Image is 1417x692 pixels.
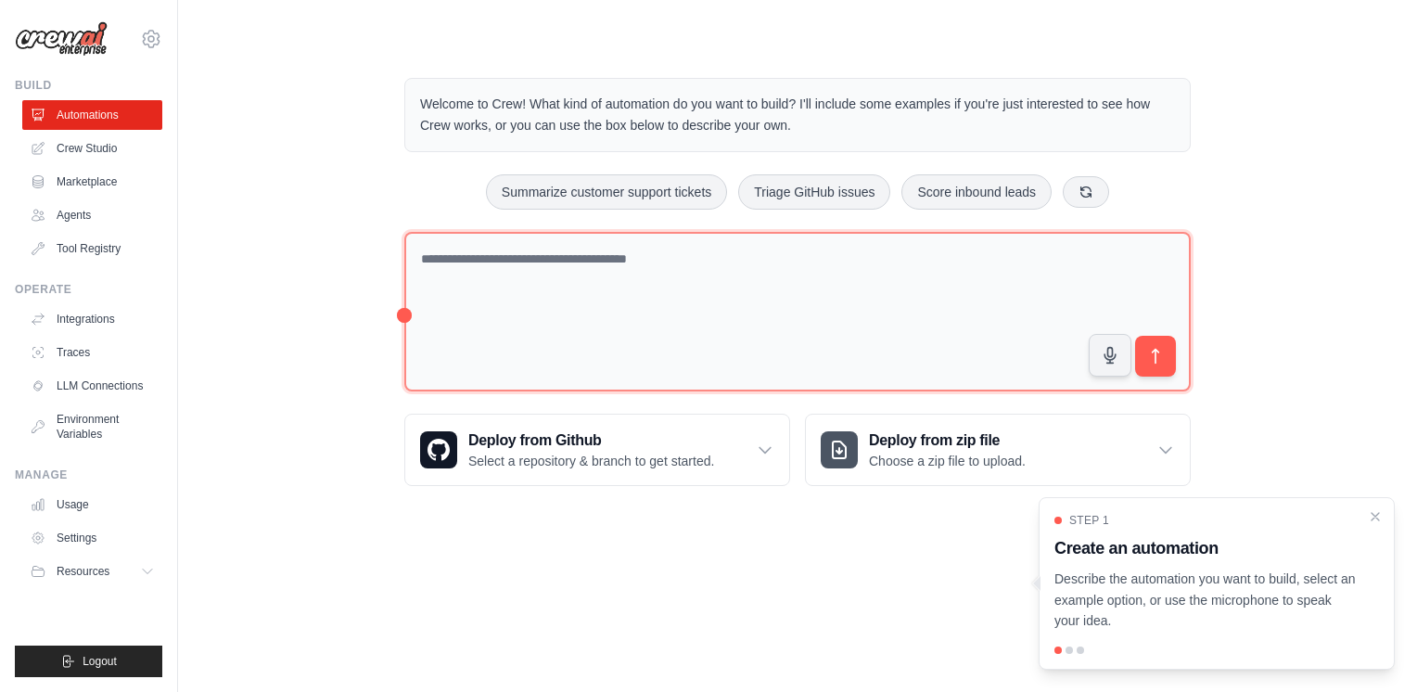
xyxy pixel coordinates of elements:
h3: Create an automation [1054,535,1357,561]
button: Logout [15,646,162,677]
div: Operate [15,282,162,297]
iframe: Chat Widget [1324,603,1417,692]
a: Agents [22,200,162,230]
a: Environment Variables [22,404,162,449]
div: 聊天小组件 [1324,603,1417,692]
div: Build [15,78,162,93]
a: Integrations [22,304,162,334]
button: Score inbound leads [901,174,1052,210]
button: Triage GitHub issues [738,174,890,210]
a: Crew Studio [22,134,162,163]
a: Usage [22,490,162,519]
a: Settings [22,523,162,553]
span: Step 1 [1069,513,1109,528]
span: Logout [83,654,117,669]
button: Close walkthrough [1368,509,1383,524]
a: Marketplace [22,167,162,197]
img: Logo [15,21,108,57]
div: Manage [15,468,162,482]
button: Summarize customer support tickets [486,174,727,210]
a: LLM Connections [22,371,162,401]
a: Traces [22,338,162,367]
p: Choose a zip file to upload. [869,452,1026,470]
span: Resources [57,564,109,579]
p: Welcome to Crew! What kind of automation do you want to build? I'll include some examples if you'... [420,94,1175,136]
a: Automations [22,100,162,130]
button: Resources [22,557,162,586]
a: Tool Registry [22,234,162,263]
p: Describe the automation you want to build, select an example option, or use the microphone to spe... [1054,569,1357,632]
p: Select a repository & branch to get started. [468,452,714,470]
h3: Deploy from zip file [869,429,1026,452]
h3: Deploy from Github [468,429,714,452]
